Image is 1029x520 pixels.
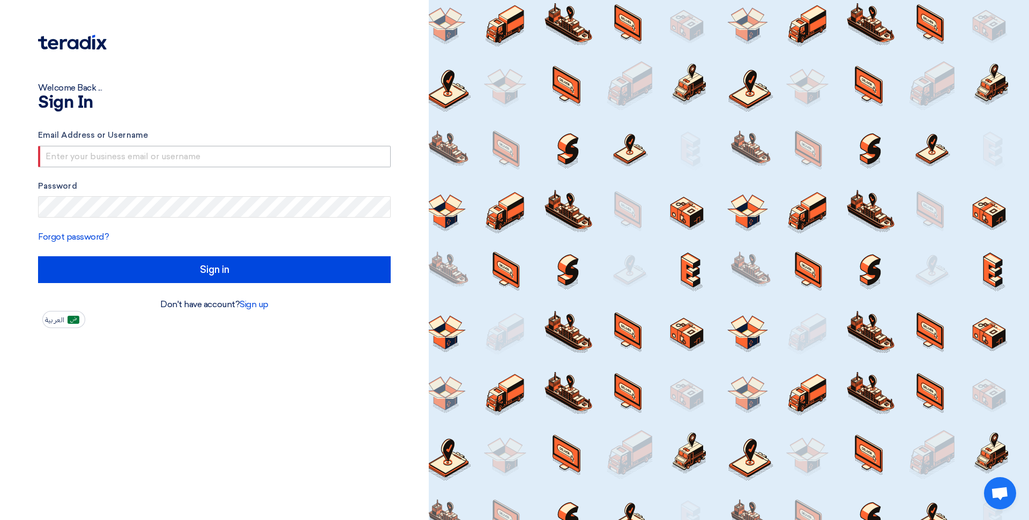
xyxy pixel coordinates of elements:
h1: Sign In [38,94,391,112]
div: Welcome Back ... [38,81,391,94]
a: Open chat [984,477,1016,509]
a: Forgot password? [38,232,109,242]
input: Sign in [38,256,391,283]
img: Teradix logo [38,35,107,50]
label: Password [38,180,391,192]
label: Email Address or Username [38,129,391,142]
img: ar-AR.png [68,316,79,324]
button: العربية [42,311,85,328]
div: Don't have account? [38,298,391,311]
a: Sign up [240,299,269,309]
input: Enter your business email or username [38,146,391,167]
span: العربية [45,316,64,324]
